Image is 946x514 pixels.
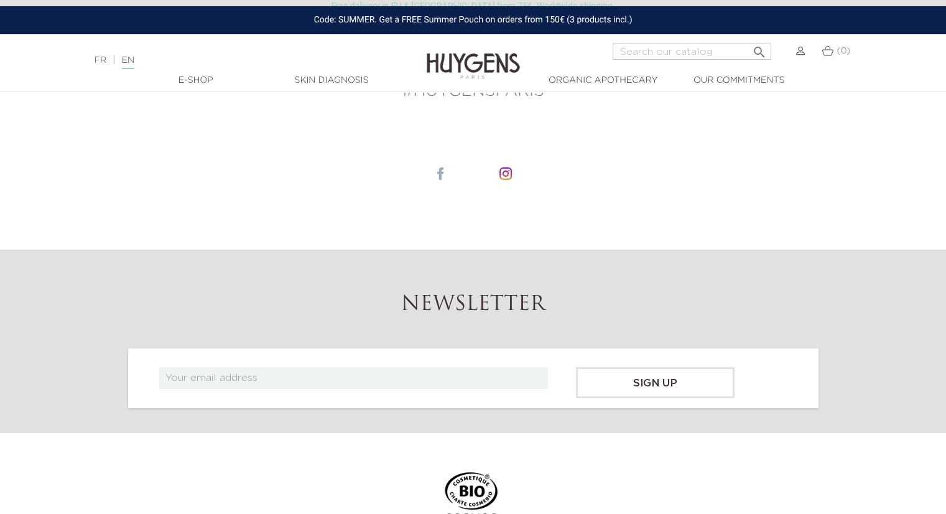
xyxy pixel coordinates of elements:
a: FR [95,56,106,65]
a: Skin Diagnosis [269,74,394,87]
button:  [748,40,770,57]
img: icone facebook [434,167,447,180]
i:  [751,41,766,56]
a: Organic Apothecary [541,74,665,87]
input: Your email address [159,367,548,389]
img: Huygens [427,33,520,81]
input: Search [613,44,771,60]
a: Our commitments [677,74,801,87]
img: icone instagram [499,167,512,180]
div: | [88,53,385,68]
input: Sign up [576,367,735,398]
a: E-Shop [134,74,258,87]
h2: Newsletter [128,293,818,317]
a: EN [122,56,134,69]
span: (0) [837,47,850,55]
